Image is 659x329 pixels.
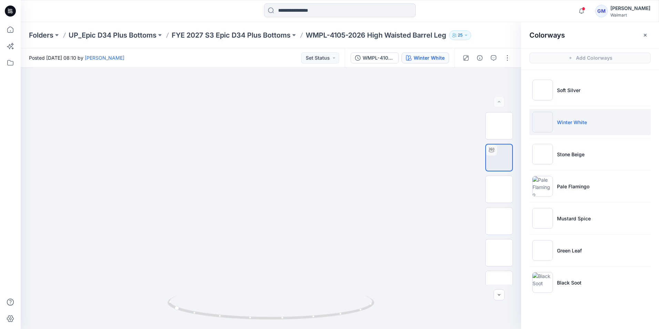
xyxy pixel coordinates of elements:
p: Stone Beige [557,151,585,158]
div: GM [595,5,608,17]
img: Mustard Spice [532,208,553,229]
p: Pale Flamingo [557,183,589,190]
button: WMPL-4105-2026 High Waisted Barrel Leg_Full Colorway [351,52,399,63]
p: 25 [458,31,463,39]
img: Black Soot [532,272,553,293]
button: Details [474,52,485,63]
button: 25 [449,30,471,40]
div: Walmart [610,12,650,18]
div: Winter White [414,54,445,62]
div: [PERSON_NAME] [610,4,650,12]
p: Green Leaf [557,247,582,254]
button: Winter White [402,52,449,63]
a: Folders [29,30,53,40]
p: Winter White [557,119,587,126]
a: FYE 2027 S3 Epic D34 Plus Bottoms [172,30,291,40]
a: [PERSON_NAME] [85,55,124,61]
p: WMPL-4105-2026 High Waisted Barrel Leg [306,30,446,40]
img: Stone Beige [532,144,553,164]
span: Posted [DATE] 08:10 by [29,54,124,61]
img: Green Leaf [532,240,553,261]
img: Winter White [532,112,553,132]
div: WMPL-4105-2026 High Waisted Barrel Leg_Full Colorway [363,54,394,62]
img: Pale Flamingo [532,176,553,197]
img: Soft Silver [532,80,553,100]
p: Soft Silver [557,87,580,94]
a: UP_Epic D34 Plus Bottoms [69,30,156,40]
h2: Colorways [529,31,565,39]
p: Black Soot [557,279,581,286]
p: Mustard Spice [557,215,591,222]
